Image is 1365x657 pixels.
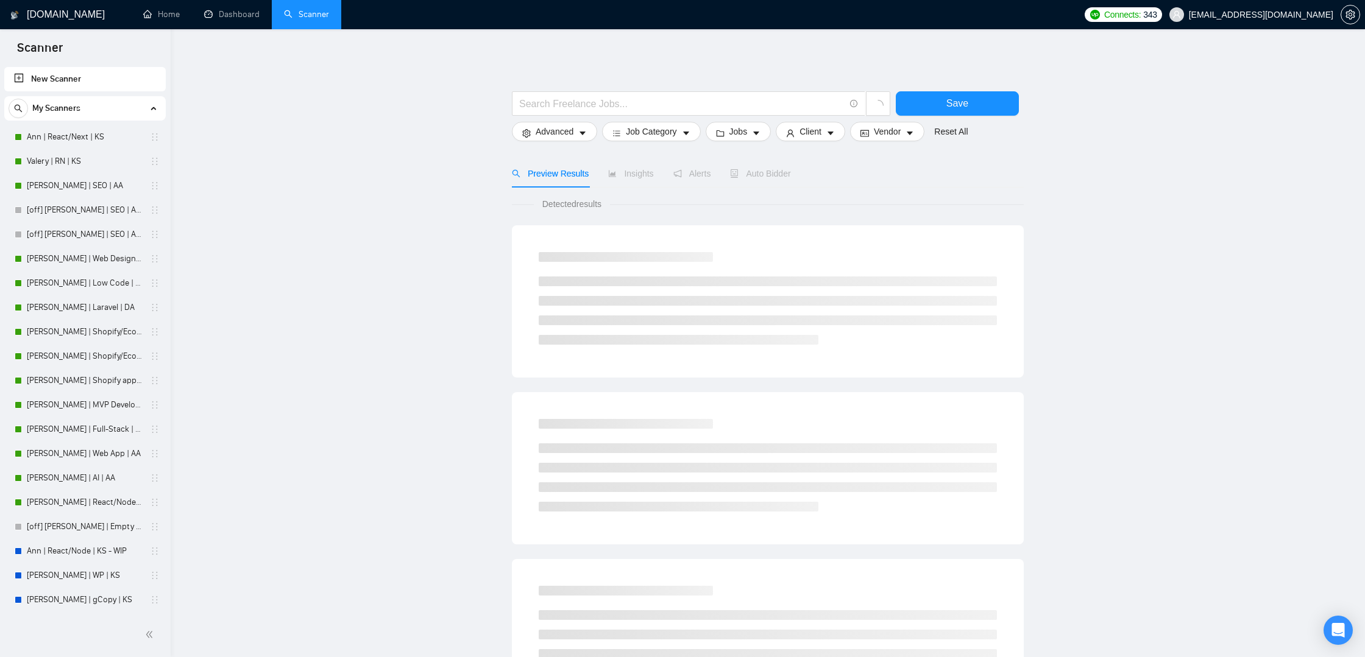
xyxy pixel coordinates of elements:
a: setting [1341,10,1360,19]
span: holder [150,449,160,458]
a: Reset All [934,125,968,138]
span: holder [150,400,160,410]
span: Scanner [7,39,73,65]
span: notification [673,169,682,178]
span: Insights [608,169,653,178]
span: caret-down [682,128,690,138]
a: [archived] AS | g|eShopify | Moroz [27,612,143,636]
a: New Scanner [14,67,156,91]
span: holder [150,254,160,264]
img: upwork-logo.png [1090,10,1100,19]
span: caret-down [578,128,587,138]
a: [PERSON_NAME] | WP | KS [27,563,143,588]
span: Vendor [874,125,901,138]
span: Save [946,96,968,111]
span: bars [612,128,621,138]
a: Valery | RN | KS [27,149,143,174]
span: user [1172,10,1181,19]
span: setting [1341,10,1360,19]
div: Open Intercom Messenger [1324,616,1353,645]
a: Ann | React/Next | KS [27,125,143,149]
span: holder [150,473,160,483]
span: holder [150,230,160,239]
button: idcardVendorcaret-down [850,122,924,141]
a: [PERSON_NAME] | Web App | AA [27,441,143,466]
span: holder [150,132,160,142]
span: holder [150,278,160,288]
a: [PERSON_NAME] | Full-Stack | AA [27,417,143,441]
a: Ann | React/Node | KS - WIP [27,539,143,563]
img: logo [10,5,19,25]
span: info-circle [850,100,858,108]
span: My Scanners [32,96,80,121]
a: [PERSON_NAME] | gCopy | KS [27,588,143,612]
a: dashboardDashboard [204,9,260,19]
a: [PERSON_NAME] | Shopify app | DA [27,368,143,393]
span: user [786,128,795,138]
span: Job Category [626,125,676,138]
a: [PERSON_NAME] | AI | AA [27,466,143,490]
span: Client [799,125,821,138]
button: folderJobscaret-down [706,122,771,141]
a: [PERSON_NAME] | Web Design | DA [27,247,143,271]
a: [PERSON_NAME] | React/Node | AA [27,490,143,515]
span: loading [873,100,884,111]
span: robot [730,169,739,178]
span: holder [150,303,160,312]
button: userClientcaret-down [776,122,845,141]
span: holder [150,156,160,166]
span: setting [522,128,531,138]
span: caret-down [826,128,835,138]
span: Auto Bidder [730,169,790,178]
span: holder [150,424,160,434]
span: area-chart [608,169,617,178]
a: searchScanner [284,9,329,19]
span: Connects: [1104,8,1141,21]
a: [PERSON_NAME] | Shopify/Ecom | DA [27,344,143,368]
span: holder [150,522,160,532]
a: [PERSON_NAME] | Shopify/Ecom | DA - lower requirements [27,320,143,344]
span: Alerts [673,169,711,178]
button: settingAdvancedcaret-down [512,122,597,141]
li: New Scanner [4,67,166,91]
span: holder [150,497,160,507]
span: idcard [860,128,869,138]
a: [off] [PERSON_NAME] | SEO | AA - Strict, High Budget [27,198,143,222]
span: holder [150,181,160,191]
span: holder [150,205,160,215]
span: holder [150,327,160,337]
span: search [512,169,520,178]
span: holder [150,351,160,361]
span: search [9,104,27,113]
a: homeHome [143,9,180,19]
span: holder [150,571,160,580]
span: Jobs [729,125,748,138]
button: setting [1341,5,1360,24]
span: double-left [145,628,157,641]
span: Detected results [534,197,610,211]
span: holder [150,376,160,385]
span: holder [150,595,160,605]
a: [off] [PERSON_NAME] | Empty for future | AA [27,515,143,539]
span: Advanced [536,125,573,138]
a: [PERSON_NAME] | SEO | AA [27,174,143,198]
input: Search Freelance Jobs... [519,96,845,111]
span: Preview Results [512,169,589,178]
button: search [9,99,28,118]
span: caret-down [906,128,914,138]
button: Save [896,91,1019,116]
span: caret-down [752,128,760,138]
a: [off] [PERSON_NAME] | SEO | AA - Light, Low Budget [27,222,143,247]
span: 343 [1143,8,1157,21]
span: folder [716,128,725,138]
a: [PERSON_NAME] | Laravel | DA [27,295,143,320]
span: holder [150,546,160,556]
a: [PERSON_NAME] | MVP Development | AA [27,393,143,417]
a: [PERSON_NAME] | Low Code | DA [27,271,143,295]
button: barsJob Categorycaret-down [602,122,700,141]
